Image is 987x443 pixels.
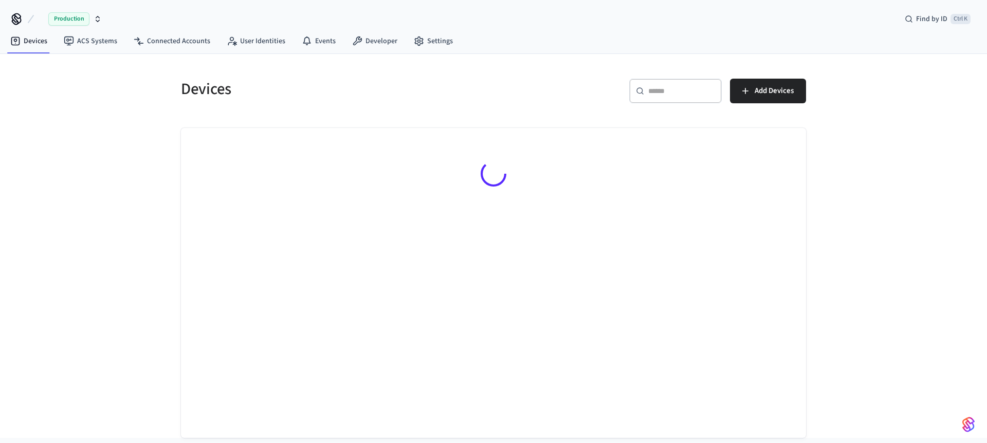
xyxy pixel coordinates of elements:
span: Add Devices [755,84,794,98]
a: ACS Systems [56,32,125,50]
img: SeamLogoGradient.69752ec5.svg [962,416,975,433]
a: Settings [406,32,461,50]
a: Connected Accounts [125,32,218,50]
button: Add Devices [730,79,806,103]
a: Devices [2,32,56,50]
h5: Devices [181,79,487,100]
span: Ctrl K [951,14,971,24]
span: Find by ID [916,14,947,24]
span: Production [48,12,89,26]
a: User Identities [218,32,294,50]
div: Find by IDCtrl K [897,10,979,28]
a: Developer [344,32,406,50]
a: Events [294,32,344,50]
